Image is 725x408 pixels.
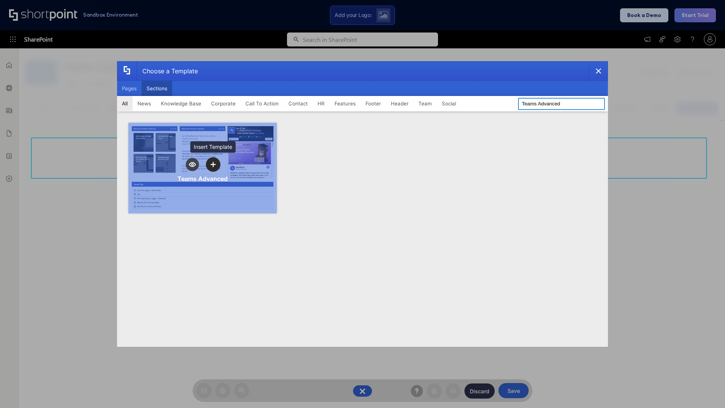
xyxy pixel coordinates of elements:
[437,96,461,111] button: Social
[117,81,142,96] button: Pages
[142,81,172,96] button: Sections
[136,62,198,80] div: Choose a Template
[361,96,386,111] button: Footer
[156,96,206,111] button: Knowledge Base
[687,372,725,408] iframe: Chat Widget
[117,96,133,111] button: All
[313,96,330,111] button: HR
[413,96,437,111] button: Team
[177,175,228,182] div: Teams Advanced
[284,96,313,111] button: Contact
[386,96,413,111] button: Header
[518,98,605,110] input: Search
[133,96,156,111] button: News
[117,61,608,347] div: template selector
[330,96,361,111] button: Features
[206,96,241,111] button: Corporate
[241,96,284,111] button: Call To Action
